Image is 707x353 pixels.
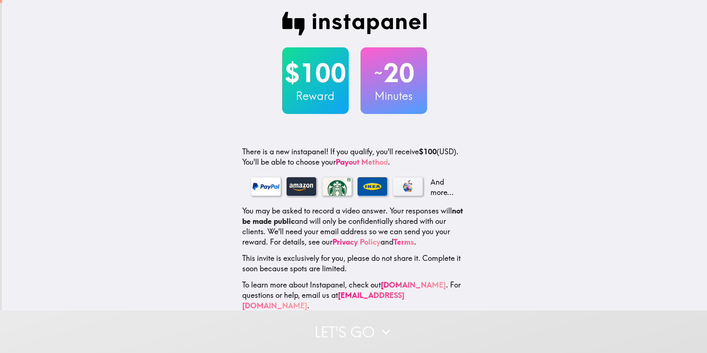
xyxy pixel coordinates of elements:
[419,147,437,156] b: $100
[242,206,463,226] b: not be made public
[381,280,446,289] a: [DOMAIN_NAME]
[361,88,427,104] h3: Minutes
[361,58,427,88] h2: 20
[242,290,405,310] a: [EMAIL_ADDRESS][DOMAIN_NAME]
[282,88,349,104] h3: Reward
[242,147,467,167] p: If you qualify, you'll receive (USD) . You'll be able to choose your .
[242,206,467,247] p: You may be asked to record a video answer. Your responses will and will only be confidentially sh...
[242,147,328,156] span: There is a new instapanel!
[282,12,427,36] img: Instapanel
[373,62,383,84] span: ~
[332,237,380,246] a: Privacy Policy
[336,157,388,167] a: Payout Method
[393,237,414,246] a: Terms
[429,177,458,198] p: And more...
[242,280,467,311] p: To learn more about Instapanel, check out . For questions or help, email us at .
[242,253,467,274] p: This invite is exclusively for you, please do not share it. Complete it soon because spots are li...
[282,58,349,88] h2: $100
